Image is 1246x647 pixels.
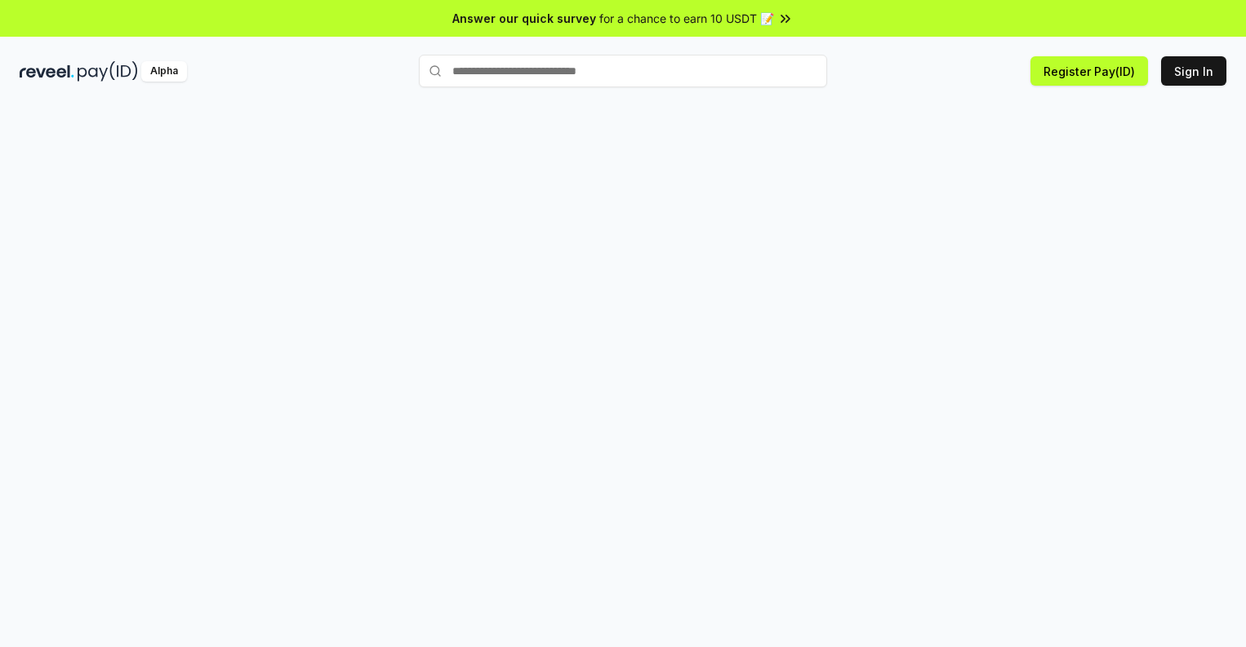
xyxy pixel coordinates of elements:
[1030,56,1148,86] button: Register Pay(ID)
[599,10,774,27] span: for a chance to earn 10 USDT 📝
[1161,56,1226,86] button: Sign In
[141,61,187,82] div: Alpha
[452,10,596,27] span: Answer our quick survey
[20,61,74,82] img: reveel_dark
[78,61,138,82] img: pay_id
